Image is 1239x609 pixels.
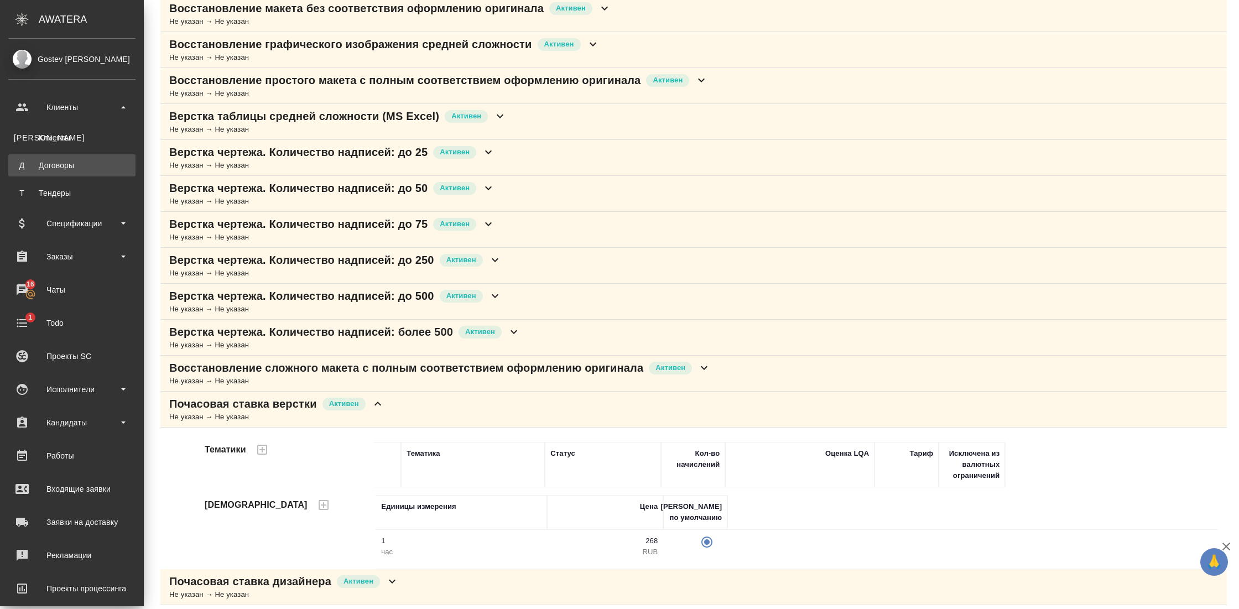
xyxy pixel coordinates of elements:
a: Работы [3,442,141,470]
div: Почасовая ставка дизайнераАктивенНе указан → Не указан [160,569,1227,605]
p: RUB [553,546,658,558]
p: 268 [553,535,658,546]
div: Не указан → Не указан [169,304,502,315]
div: Верстка чертежа. Количество надписей: более 500АктивенНе указан → Не указан [160,320,1227,356]
div: Верстка чертежа. Количество надписей: до 25АктивенНе указан → Не указан [160,140,1227,176]
div: Статус [550,448,575,459]
div: Восстановление сложного макета с полным соответствием оформлению оригиналаАктивенНе указан → Не у... [160,356,1227,392]
a: ТТендеры [8,182,136,204]
p: Активен [451,111,481,122]
a: ДДоговоры [8,154,136,176]
div: Договоры [14,160,130,171]
div: Кандидаты [8,414,136,431]
a: Заявки на доставку [3,508,141,536]
p: Активен [544,39,574,50]
div: Тариф [909,448,933,459]
p: Активен [556,3,586,14]
div: Кол-во начислений [667,448,720,470]
p: Верстка чертежа. Количество надписей: до 75 [169,216,428,232]
p: Активен [440,147,470,158]
div: Не указан → Не указан [169,52,600,63]
p: Восстановление сложного макета с полным соответствием оформлению оригинала [169,360,643,376]
div: Тематика [407,448,440,459]
p: Активен [653,75,683,86]
a: 16Чаты [3,276,141,304]
div: Тендеры [14,188,130,199]
button: 🙏 [1200,548,1228,576]
div: Не указан → Не указан [169,412,384,423]
div: Верстка чертежа. Количество надписей: до 500АктивенНе указан → Не указан [160,284,1227,320]
div: Не указан → Не указан [169,124,507,135]
p: Восстановление графического изображения средней сложности [169,37,532,52]
div: Рекламации [8,547,136,564]
p: Активен [655,362,685,373]
h4: [DEMOGRAPHIC_DATA] [205,498,308,512]
div: AWATERA [39,8,144,30]
div: Верстка чертежа. Количество надписей: до 50АктивенНе указан → Не указан [160,176,1227,212]
div: Работы [8,447,136,464]
div: Не указан → Не указан [169,232,495,243]
div: Не указан → Не указан [169,376,711,387]
div: Todo [8,315,136,331]
div: Восстановление графического изображения средней сложностиАктивенНе указан → Не указан [160,32,1227,68]
p: Активен [343,576,373,587]
a: [PERSON_NAME]Клиенты [8,127,136,149]
p: Активен [440,218,470,230]
p: 1 [381,535,542,546]
div: Восстановление простого макета с полным соответствием оформлению оригиналаАктивенНе указан → Не у... [160,68,1227,104]
p: Активен [440,183,470,194]
p: Верстка чертежа. Количество надписей: более 500 [169,324,453,340]
div: Цена [640,501,658,512]
a: Входящие заявки [3,475,141,503]
div: Спецификации [8,215,136,232]
div: Gostev [PERSON_NAME] [8,53,136,65]
p: Верстка чертежа. Количество надписей: до 25 [169,144,428,160]
p: Восстановление макета без соответствия оформлению оригинала [169,1,544,16]
p: Почасовая ставка дизайнера [169,574,331,589]
p: Верстка чертежа. Количество надписей: до 50 [169,180,428,196]
div: Клиенты [8,99,136,116]
div: Верстка таблицы средней сложности (MS Excel)АктивенНе указан → Не указан [160,104,1227,140]
p: Активен [329,398,359,409]
div: Единицы измерения [381,501,456,512]
div: Не указан → Не указан [169,340,520,351]
p: Верстка таблицы средней сложности (MS Excel) [169,108,439,124]
p: час [381,546,542,558]
a: Рекламации [3,542,141,569]
div: Проекты процессинга [8,580,136,597]
div: Входящие заявки [8,481,136,497]
div: Не указан → Не указан [169,88,708,99]
h4: Тематики [205,443,246,456]
span: 🙏 [1205,550,1224,574]
p: Почасовая ставка верстки [169,396,317,412]
div: Не указан → Не указан [169,268,502,279]
div: Оценка LQA [825,448,869,459]
div: Почасовая ставка версткиАктивенНе указан → Не указан [160,392,1227,428]
p: Верстка чертежа. Количество надписей: до 250 [169,252,434,268]
div: Исполнители [8,381,136,398]
div: Верстка чертежа. Количество надписей: до 75АктивенНе указан → Не указан [160,212,1227,248]
span: 1 [22,312,39,323]
div: Чаты [8,282,136,298]
span: 16 [20,279,41,290]
p: Активен [465,326,495,337]
div: Клиенты [14,132,130,143]
div: Заказы [8,248,136,265]
div: Исключена из валютных ограничений [944,448,999,481]
a: Проекты процессинга [3,575,141,602]
div: Заявки на доставку [8,514,136,530]
div: Не указан → Не указан [169,160,495,171]
p: Активен [446,254,476,266]
div: Не указан → Не указан [169,196,495,207]
div: Не указан → Не указан [169,16,611,27]
a: Проекты SC [3,342,141,370]
a: 1Todo [3,309,141,337]
div: Не указан → Не указан [169,589,399,600]
div: Верстка чертежа. Количество надписей: до 250АктивенНе указан → Не указан [160,248,1227,284]
div: [PERSON_NAME] по умолчанию [660,501,722,523]
p: Активен [446,290,476,301]
p: Восстановление простого макета с полным соответствием оформлению оригинала [169,72,641,88]
div: Проекты SC [8,348,136,365]
p: Верстка чертежа. Количество надписей: до 500 [169,288,434,304]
